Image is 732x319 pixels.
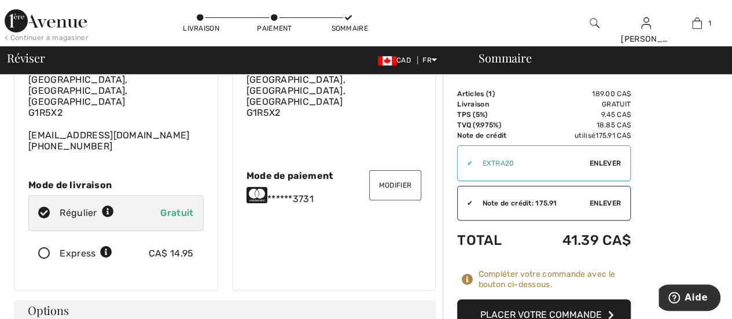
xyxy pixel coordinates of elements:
[422,56,437,64] span: FR
[60,247,112,261] div: Express
[378,56,396,65] img: Canadian Dollar
[465,52,725,64] div: Sommaire
[529,221,631,260] td: 41.39 CA$
[529,109,631,120] td: 9.45 CA$
[247,170,422,181] div: Mode de paiement
[331,23,366,34] div: Sommaire
[590,158,621,168] span: Enlever
[641,16,651,30] img: Mes infos
[672,16,722,30] a: 1
[529,89,631,99] td: 189.00 CA$
[473,198,590,208] div: Note de crédit: 175.91
[28,179,204,190] div: Mode de livraison
[473,146,590,181] input: Code promo
[708,18,711,28] span: 1
[457,89,529,99] td: Articles ( )
[60,206,114,220] div: Régulier
[378,56,415,64] span: CAD
[529,130,631,141] td: utilisé
[5,9,87,32] img: 1ère Avenue
[183,23,218,34] div: Livraison
[641,17,651,28] a: Se connecter
[149,247,194,261] div: CA$ 14.95
[590,198,621,208] span: Enlever
[488,90,492,98] span: 1
[28,52,204,152] div: [EMAIL_ADDRESS][DOMAIN_NAME] [PHONE_NUMBER]
[659,284,720,313] iframe: Ouvre un widget dans lequel vous pouvez trouver plus d’informations
[160,207,193,218] span: Gratuit
[247,63,345,118] span: 410-1220 Briand [GEOGRAPHIC_DATA], [GEOGRAPHIC_DATA], [GEOGRAPHIC_DATA] G1R5X2
[529,99,631,109] td: Gratuit
[457,221,529,260] td: Total
[458,158,473,168] div: ✔
[621,33,671,45] div: [PERSON_NAME]
[457,130,529,141] td: Note de crédit
[478,269,631,290] div: Compléter votre commande avec le bouton ci-dessous.
[28,63,127,118] span: 410-1220 Briand [GEOGRAPHIC_DATA], [GEOGRAPHIC_DATA], [GEOGRAPHIC_DATA] G1R5X2
[458,198,473,208] div: ✔
[590,16,599,30] img: recherche
[369,170,421,200] button: Modifier
[692,16,702,30] img: Mon panier
[457,120,529,130] td: TVQ (9.975%)
[529,120,631,130] td: 18.85 CA$
[457,109,529,120] td: TPS (5%)
[257,23,292,34] div: Paiement
[5,32,89,43] div: < Continuer à magasiner
[457,99,529,109] td: Livraison
[595,131,631,140] span: 175.91 CA$
[7,52,45,64] span: Réviser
